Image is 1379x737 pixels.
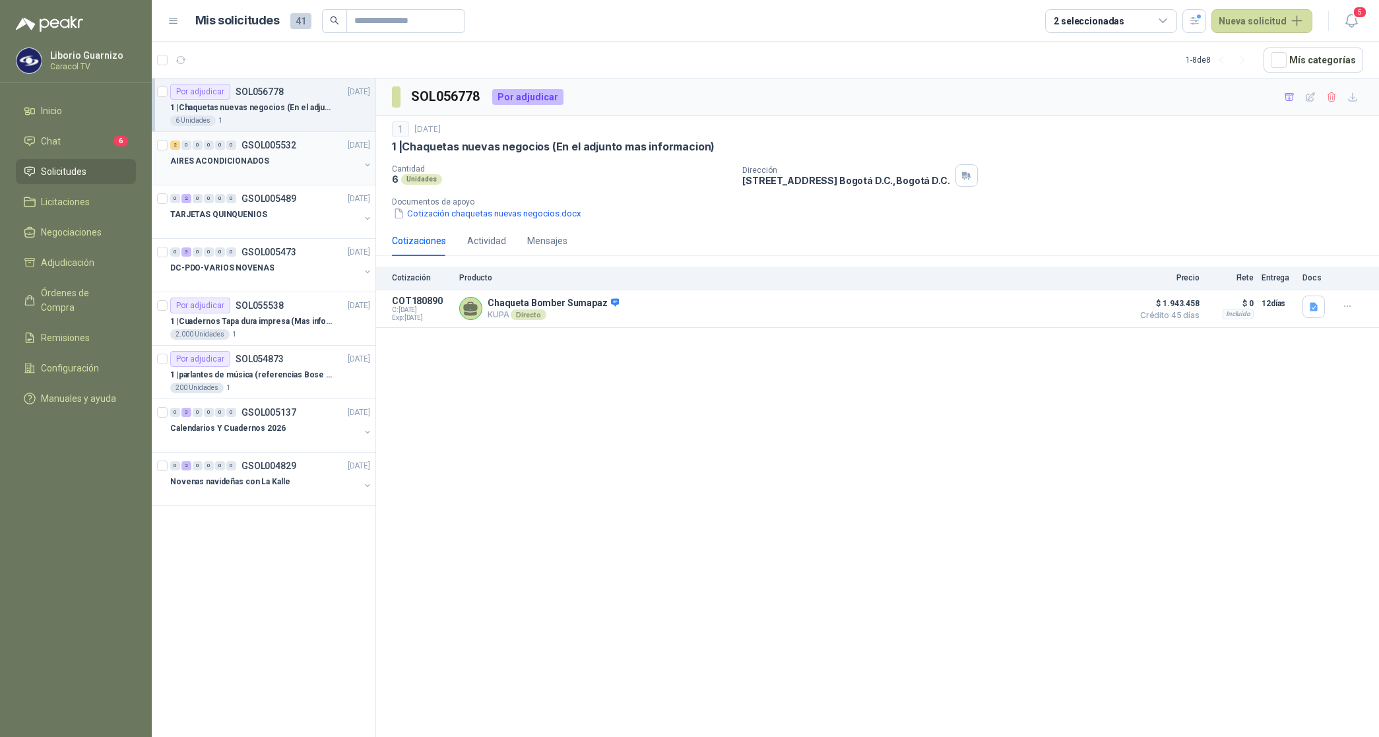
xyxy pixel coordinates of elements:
[170,208,267,221] p: TARJETAS QUINQUENIOS
[16,325,136,350] a: Remisiones
[348,460,370,472] p: [DATE]
[226,461,236,470] div: 0
[459,273,1126,282] p: Producto
[1223,309,1254,319] div: Incluido
[16,129,136,154] a: Chat6
[1207,273,1254,282] p: Flete
[170,315,335,328] p: 1 | Cuadernos Tapa dura impresa (Mas informacion en el adjunto)
[193,141,203,150] div: 0
[226,141,236,150] div: 0
[290,13,311,29] span: 41
[170,329,230,340] div: 2.000 Unidades
[170,476,290,488] p: Novenas navideñas con La Kalle
[50,51,133,60] p: Liborio Guarnizo
[152,292,375,346] a: Por adjudicarSOL055538[DATE] 1 |Cuadernos Tapa dura impresa (Mas informacion en el adjunto)2.000 ...
[41,255,94,270] span: Adjudicación
[226,194,236,203] div: 0
[170,383,224,393] div: 200 Unidades
[1134,311,1200,319] span: Crédito 45 días
[170,194,180,203] div: 0
[170,84,230,100] div: Por adjudicar
[348,300,370,312] p: [DATE]
[348,193,370,205] p: [DATE]
[1134,296,1200,311] span: $ 1.943.458
[511,309,546,320] div: Directo
[204,408,214,417] div: 0
[170,141,180,150] div: 2
[41,104,62,118] span: Inicio
[170,461,180,470] div: 0
[527,234,567,248] div: Mensajes
[348,139,370,152] p: [DATE]
[170,191,373,233] a: 0 2 0 0 0 0 GSOL005489[DATE] TARJETAS QUINQUENIOS
[1339,9,1363,33] button: 5
[1186,49,1253,71] div: 1 - 8 de 8
[1262,296,1295,311] p: 12 días
[401,174,442,185] div: Unidades
[488,298,619,309] p: Chaqueta Bomber Sumapaz
[181,247,191,257] div: 3
[50,63,133,71] p: Caracol TV
[16,16,83,32] img: Logo peakr
[170,408,180,417] div: 0
[16,250,136,275] a: Adjudicación
[170,369,335,381] p: 1 | parlantes de música (referencias Bose o Alexa) CON MARCACION 1 LOGO (Mas datos en el adjunto)
[392,174,399,185] p: 6
[41,286,123,315] span: Órdenes de Compra
[193,247,203,257] div: 0
[226,247,236,257] div: 0
[236,87,284,96] p: SOL056778
[226,408,236,417] div: 0
[170,102,335,114] p: 1 | Chaquetas nuevas negocios (En el adjunto mas informacion)
[414,123,441,136] p: [DATE]
[392,197,1374,207] p: Documentos de apoyo
[41,331,90,345] span: Remisiones
[1054,14,1124,28] div: 2 seleccionadas
[204,194,214,203] div: 0
[170,262,274,274] p: DC-PDO-VARIOS NOVENAS
[226,383,230,393] p: 1
[392,164,732,174] p: Cantidad
[467,234,506,248] div: Actividad
[392,306,451,314] span: C: [DATE]
[1262,273,1295,282] p: Entrega
[204,461,214,470] div: 0
[170,458,373,500] a: 0 2 0 0 0 0 GSOL004829[DATE] Novenas navideñas con La Kalle
[1134,273,1200,282] p: Precio
[170,404,373,447] a: 0 3 0 0 0 0 GSOL005137[DATE] Calendarios Y Cuadernos 2026
[170,247,180,257] div: 0
[170,115,216,126] div: 6 Unidades
[170,422,286,435] p: Calendarios Y Cuadernos 2026
[218,115,222,126] p: 1
[1302,273,1329,282] p: Docs
[411,86,482,107] h3: SOL056778
[215,141,225,150] div: 0
[1264,48,1363,73] button: Mís categorías
[181,194,191,203] div: 2
[16,220,136,245] a: Negociaciones
[348,353,370,366] p: [DATE]
[1353,6,1367,18] span: 5
[41,361,99,375] span: Configuración
[41,134,61,148] span: Chat
[181,408,191,417] div: 3
[1211,9,1312,33] button: Nueva solicitud
[215,194,225,203] div: 0
[193,408,203,417] div: 0
[392,314,451,322] span: Exp: [DATE]
[204,141,214,150] div: 0
[16,159,136,184] a: Solicitudes
[742,175,949,186] p: [STREET_ADDRESS] Bogotá D.C. , Bogotá D.C.
[41,391,116,406] span: Manuales y ayuda
[16,189,136,214] a: Licitaciones
[488,309,619,320] p: KUPA
[16,356,136,381] a: Configuración
[1207,296,1254,311] p: $ 0
[195,11,280,30] h1: Mis solicitudes
[241,141,296,150] p: GSOL005532
[241,408,296,417] p: GSOL005137
[392,273,451,282] p: Cotización
[181,461,191,470] div: 2
[16,280,136,320] a: Órdenes de Compra
[215,247,225,257] div: 0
